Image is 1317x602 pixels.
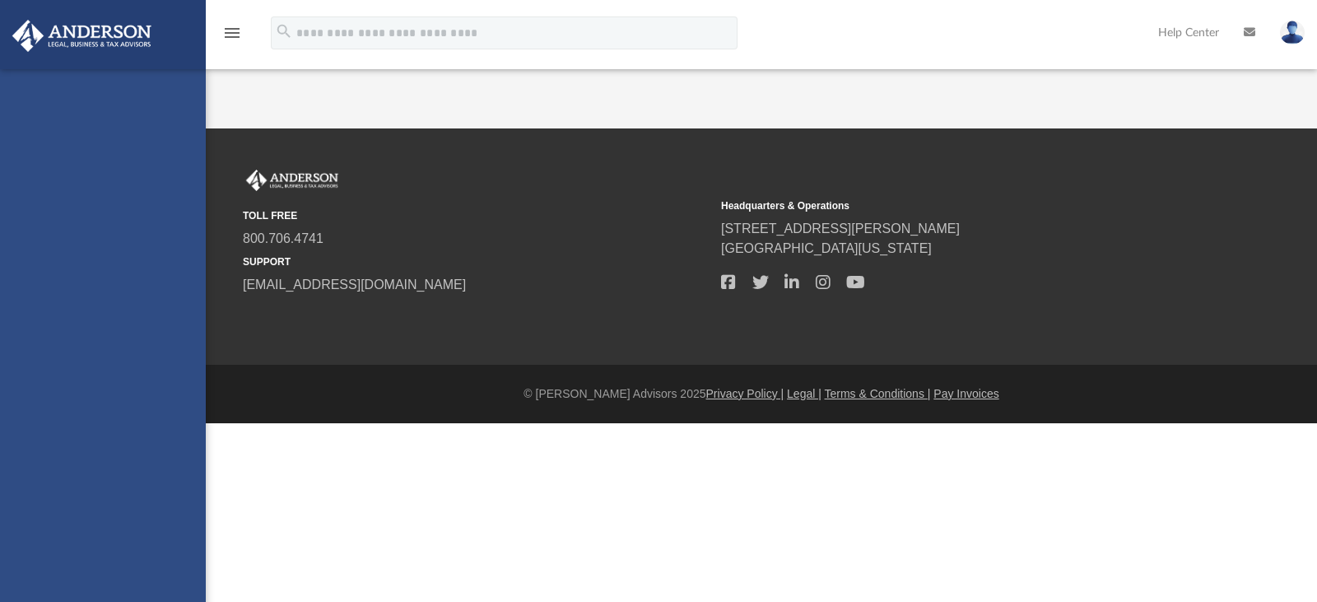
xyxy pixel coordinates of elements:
a: menu [222,31,242,43]
i: menu [222,23,242,43]
a: Terms & Conditions | [825,387,931,400]
a: Pay Invoices [933,387,998,400]
a: [EMAIL_ADDRESS][DOMAIN_NAME] [243,278,466,292]
img: User Pic [1280,21,1305,44]
a: [STREET_ADDRESS][PERSON_NAME] [721,222,960,236]
small: Headquarters & Operations [721,198,1188,213]
small: SUPPORT [243,254,710,269]
a: Privacy Policy | [706,387,784,400]
i: search [275,22,293,40]
img: Anderson Advisors Platinum Portal [243,170,342,191]
small: TOLL FREE [243,208,710,223]
div: © [PERSON_NAME] Advisors 2025 [206,385,1317,403]
a: 800.706.4741 [243,231,323,245]
a: Legal | [787,387,821,400]
img: Anderson Advisors Platinum Portal [7,20,156,52]
a: [GEOGRAPHIC_DATA][US_STATE] [721,241,932,255]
